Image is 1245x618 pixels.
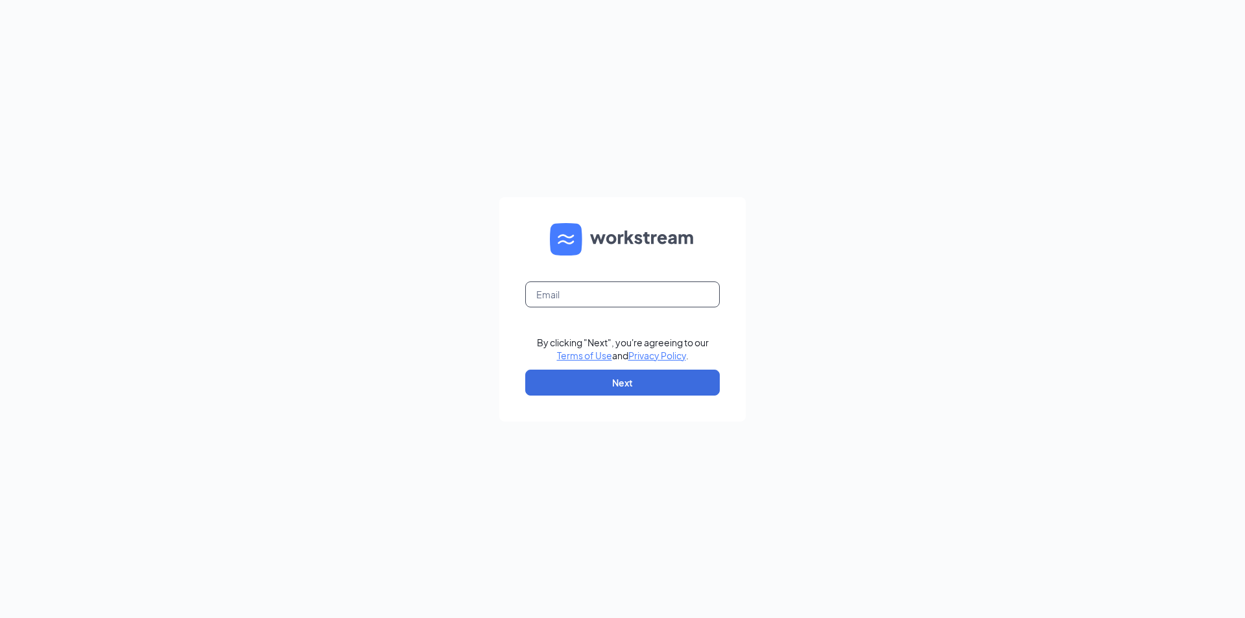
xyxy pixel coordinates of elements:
[525,370,720,396] button: Next
[628,350,686,361] a: Privacy Policy
[550,223,695,256] img: WS logo and Workstream text
[537,336,709,362] div: By clicking "Next", you're agreeing to our and .
[557,350,612,361] a: Terms of Use
[525,281,720,307] input: Email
